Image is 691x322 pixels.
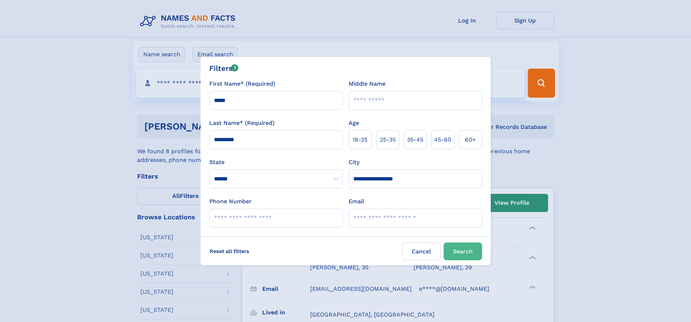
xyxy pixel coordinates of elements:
[402,242,441,260] label: Cancel
[349,197,364,206] label: Email
[209,80,275,88] label: First Name* (Required)
[380,135,396,144] span: 25‑35
[349,158,359,167] label: City
[465,135,476,144] span: 60+
[209,158,343,167] label: State
[349,80,386,88] label: Middle Name
[434,135,451,144] span: 45‑60
[209,119,275,127] label: Last Name* (Required)
[444,242,482,260] button: Search
[349,119,359,127] label: Age
[353,135,367,144] span: 18‑25
[205,242,254,260] label: Reset all filters
[407,135,423,144] span: 35‑45
[209,63,239,74] div: Filters
[209,197,252,206] label: Phone Number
